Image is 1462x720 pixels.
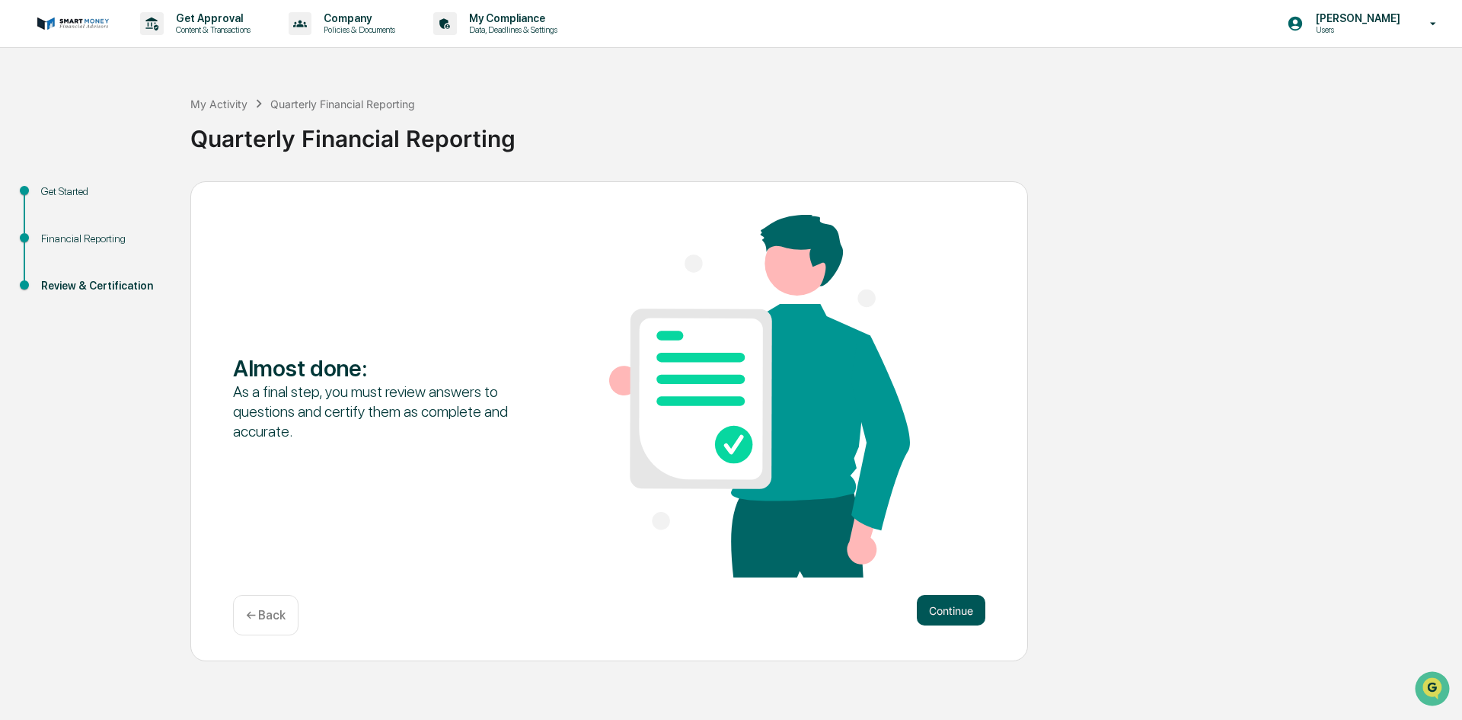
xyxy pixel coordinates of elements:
[457,12,565,24] p: My Compliance
[164,24,258,35] p: Content & Transactions
[259,121,277,139] button: Start new chat
[15,194,27,206] div: 🖐️
[917,595,985,626] button: Continue
[1304,12,1408,24] p: [PERSON_NAME]
[1413,670,1454,711] iframe: Open customer support
[311,24,403,35] p: Policies & Documents
[270,98,415,110] div: Quarterly Financial Reporting
[9,186,104,213] a: 🖐️Preclearance
[9,215,102,242] a: 🔎Data Lookup
[152,258,184,270] span: Pylon
[30,192,98,207] span: Preclearance
[233,354,534,382] div: Almost done :
[1304,24,1408,35] p: Users
[15,32,277,56] p: How can we help?
[126,192,189,207] span: Attestations
[41,231,166,247] div: Financial Reporting
[107,258,184,270] a: Powered byPylon
[233,382,534,441] div: As a final step, you must review answers to questions and certify them as complete and accurate.
[52,117,250,132] div: Start new chat
[246,608,286,622] p: ← Back
[190,98,247,110] div: My Activity
[104,186,195,213] a: 🗄️Attestations
[311,12,403,24] p: Company
[609,215,910,578] img: Almost done
[164,12,258,24] p: Get Approval
[457,24,565,35] p: Data, Deadlines & Settings
[190,113,1454,152] div: Quarterly Financial Reporting
[52,132,193,144] div: We're available if you need us!
[15,222,27,235] div: 🔎
[30,221,96,236] span: Data Lookup
[37,17,110,30] img: logo
[41,184,166,200] div: Get Started
[15,117,43,144] img: 1746055101610-c473b297-6a78-478c-a979-82029cc54cd1
[41,278,166,294] div: Review & Certification
[110,194,123,206] div: 🗄️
